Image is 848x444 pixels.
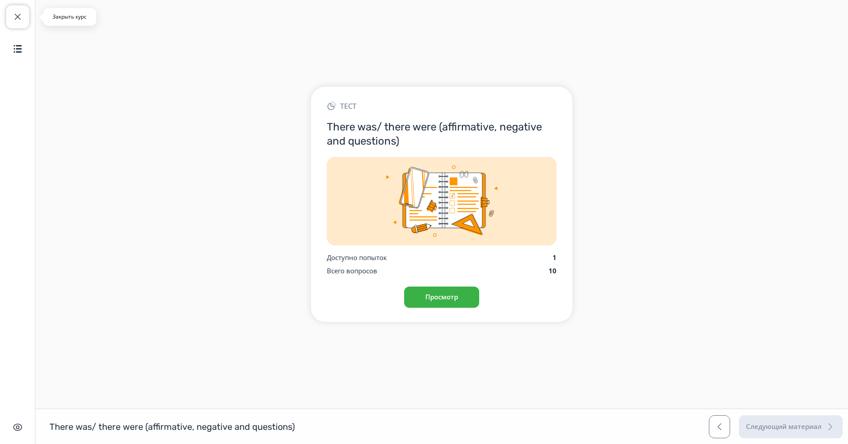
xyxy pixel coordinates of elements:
b: 10 [549,266,556,275]
img: Img [327,157,556,245]
button: Просмотр [404,287,479,308]
div: Тест [327,101,556,111]
p: Всего вопросов [327,266,377,276]
b: 1 [553,253,556,262]
img: Содержание [12,43,23,54]
p: Доступно попыток [327,253,387,263]
p: Закрыть курс [49,13,91,20]
button: Закрыть курс [6,5,29,28]
h3: There was/ there were (affirmative, negative and questions) [327,120,556,148]
img: Скрыть интерфейс [12,422,23,433]
h1: There was/ there were (affirmative, negative and questions) [49,421,295,433]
